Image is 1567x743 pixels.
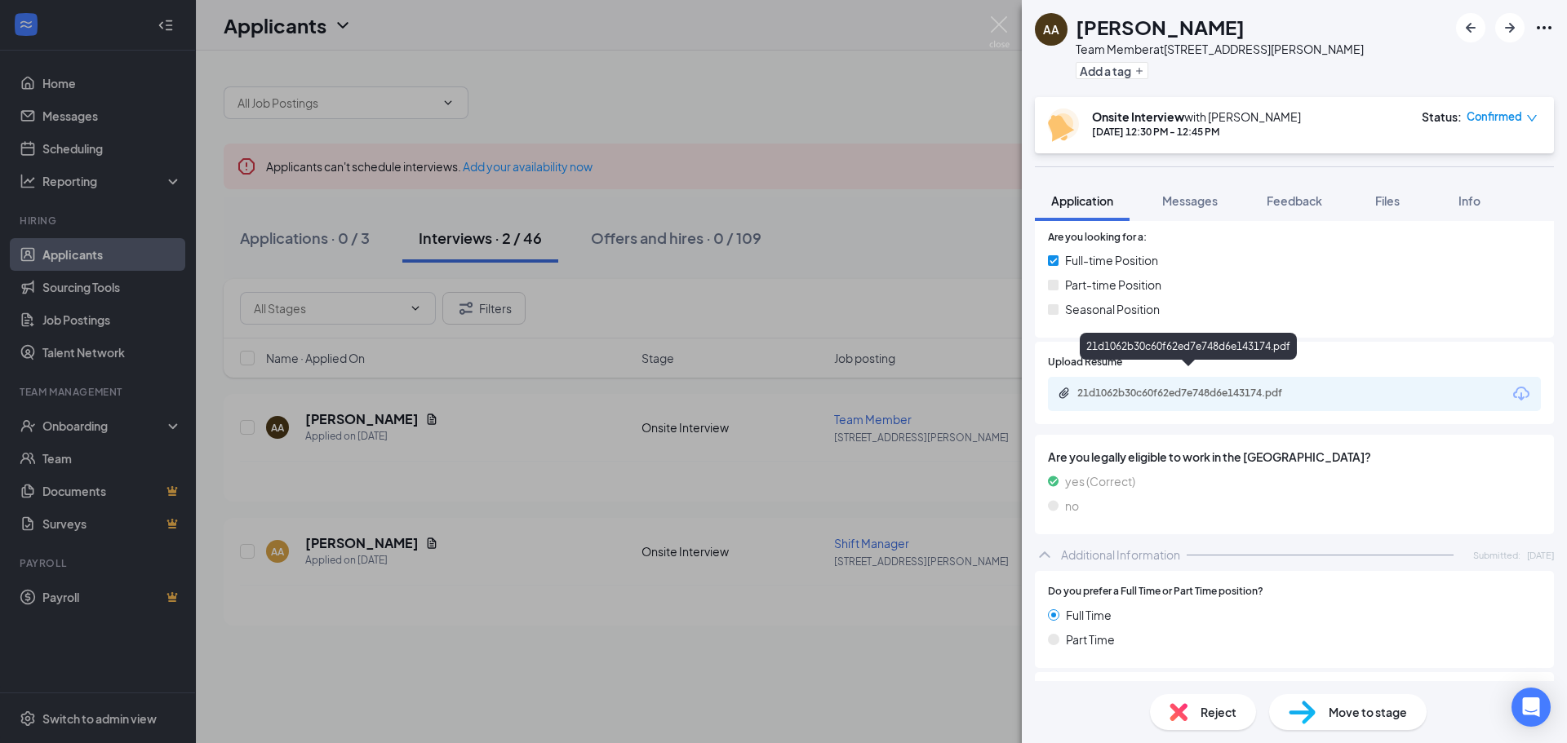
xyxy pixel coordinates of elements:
div: with [PERSON_NAME] [1092,108,1301,125]
div: Team Member at [STREET_ADDRESS][PERSON_NAME] [1076,41,1364,57]
span: down [1526,113,1538,124]
span: Messages [1162,193,1218,208]
svg: ChevronUp [1035,545,1054,564]
button: ArrowLeftNew [1456,13,1485,42]
svg: Paperclip [1058,387,1071,400]
span: Part Time [1066,630,1115,648]
span: no [1065,497,1079,515]
span: Part-time Position [1065,276,1161,294]
span: Are you looking for a: [1048,230,1147,245]
span: Full Time [1066,606,1112,624]
a: Paperclip21d1062b30c60f62ed7e748d6e143174.pdf [1058,387,1322,402]
button: ArrowRight [1495,13,1525,42]
h1: [PERSON_NAME] [1076,13,1245,41]
span: Application [1051,193,1113,208]
span: yes (Correct) [1065,472,1135,490]
div: [DATE] 12:30 PM - 12:45 PM [1092,125,1301,139]
div: 21d1062b30c60f62ed7e748d6e143174.pdf [1080,333,1297,360]
svg: Plus [1134,66,1144,76]
div: Open Intercom Messenger [1512,688,1551,727]
div: Additional Information [1061,546,1180,563]
b: Onsite Interview [1092,109,1184,124]
div: AA [1043,21,1059,38]
svg: Ellipses [1534,18,1554,38]
span: Upload Resume [1048,355,1122,370]
div: 21d1062b30c60f62ed7e748d6e143174.pdf [1077,387,1306,400]
svg: Download [1512,384,1531,404]
span: Submitted: [1473,548,1520,562]
div: Status : [1422,108,1462,125]
button: PlusAdd a tag [1076,62,1148,79]
svg: ArrowLeftNew [1461,18,1480,38]
span: Full-time Position [1065,251,1158,269]
span: Feedback [1267,193,1322,208]
span: Reject [1201,703,1236,721]
span: Files [1375,193,1400,208]
span: Are you legally eligible to work in the [GEOGRAPHIC_DATA]? [1048,448,1541,466]
span: Confirmed [1467,108,1522,125]
span: Move to stage [1329,703,1407,721]
span: Info [1458,193,1480,208]
span: Do you prefer a Full Time or Part Time position? [1048,584,1263,599]
span: [DATE] [1527,548,1554,562]
span: Seasonal Position [1065,300,1160,318]
svg: ArrowRight [1500,18,1520,38]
